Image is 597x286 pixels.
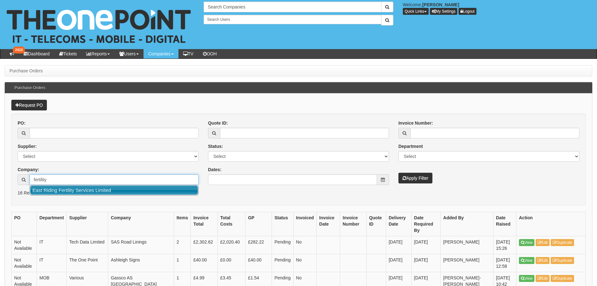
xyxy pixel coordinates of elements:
[108,212,174,236] th: Company
[459,8,476,15] a: Logout
[398,143,423,149] label: Department
[317,212,340,236] th: Invoice Date
[430,8,458,15] a: My Settings
[18,166,39,173] label: Company:
[67,254,108,272] td: The One Point
[366,212,386,236] th: Quote ID
[37,236,67,254] td: IT
[293,254,317,272] td: No
[386,212,411,236] th: Delivery Date
[551,257,574,264] a: Duplicate
[551,239,574,246] a: Duplicate
[178,49,198,59] a: TV
[174,236,191,254] td: 2
[37,212,67,236] th: Department
[536,239,550,246] a: Edit
[108,236,174,254] td: SAS Road Linings
[174,212,191,236] th: Items
[398,120,433,126] label: Invoice Number:
[108,254,174,272] td: Ashleigh Signs
[245,254,272,272] td: £40.00
[217,254,245,272] td: £0.00
[411,254,441,272] td: [DATE]
[191,212,217,236] th: Invoice Total
[536,257,550,264] a: Edit
[398,173,432,183] button: Apply Filter
[30,186,198,195] a: East Riding Fertility Services Limited
[67,236,108,254] td: Tech Data Limited
[441,236,493,254] td: [PERSON_NAME]
[516,212,586,236] th: Action
[11,82,48,93] h3: Purchase Orders
[493,254,516,272] td: [DATE] 12:58
[191,236,217,254] td: £2,302.62
[386,254,411,272] td: [DATE]
[204,15,381,24] input: Search Users
[19,49,54,59] a: Dashboard
[386,236,411,254] td: [DATE]
[519,275,534,282] a: View
[13,47,25,53] span: 2410
[37,254,67,272] td: IT
[245,236,272,254] td: £282.22
[208,143,223,149] label: Status:
[272,236,293,254] td: Pending
[11,100,47,110] a: Request PO
[340,212,366,236] th: Invoice Number
[82,49,115,59] a: Reports
[67,212,108,236] th: Supplier
[441,212,493,236] th: Added By
[12,236,37,254] td: Not Available
[54,49,82,59] a: Tickets
[272,212,293,236] th: Status
[204,2,381,12] input: Search Companies
[293,236,317,254] td: No
[493,236,516,254] td: [DATE] 15:26
[536,275,550,282] a: Edit
[411,236,441,254] td: [DATE]
[411,212,441,236] th: Date Required By
[519,257,534,264] a: View
[519,239,534,246] a: View
[217,212,245,236] th: Total Costs
[12,212,37,236] th: PO
[493,212,516,236] th: Date Raised
[398,2,597,15] div: Welcome,
[272,254,293,272] td: Pending
[208,120,228,126] label: Quote ID:
[208,166,222,173] label: Dates:
[217,236,245,254] td: £2,020.40
[18,120,25,126] label: PO:
[9,68,43,74] li: Purchase Orders
[12,254,37,272] td: Not Available
[18,190,579,196] p: 16 Results
[245,212,272,236] th: GP
[441,254,493,272] td: [PERSON_NAME]
[551,275,574,282] a: Duplicate
[198,49,222,59] a: OOH
[115,49,144,59] a: Users
[293,212,317,236] th: Invoiced
[18,143,37,149] label: Supplier:
[174,254,191,272] td: 1
[144,49,178,59] a: Companies
[191,254,217,272] td: £40.00
[403,8,429,15] button: Quick Links
[422,2,459,7] b: [PERSON_NAME]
